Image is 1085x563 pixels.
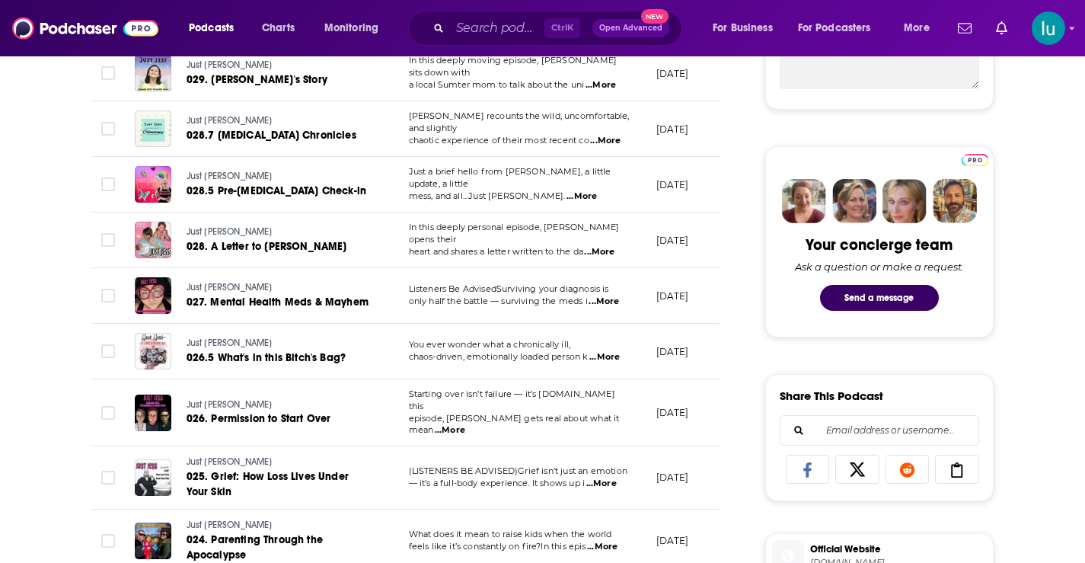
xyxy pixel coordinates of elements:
[187,281,369,295] a: Just [PERSON_NAME]
[566,190,597,203] span: ...More
[780,415,979,446] div: Search followers
[187,115,273,126] span: Just [PERSON_NAME]
[409,246,583,257] span: heart and shares a letter written to the da
[835,455,879,484] a: Share on X/Twitter
[187,226,368,239] a: Just [PERSON_NAME]
[178,16,254,40] button: open menu
[423,11,697,46] div: Search podcasts, credits, & more...
[592,19,669,37] button: Open AdvancedNew
[187,72,368,88] a: 029. [PERSON_NAME]'s Story
[12,14,158,43] img: Podchaser - Follow, Share and Rate Podcasts
[589,296,619,308] span: ...More
[187,129,356,142] span: 028.7 [MEDICAL_DATA] Chronicles
[409,478,586,488] span: — it’s a full-body experience. It shows up i
[187,411,368,427] a: 026. Permission to Start Over
[187,398,368,412] a: Just [PERSON_NAME]
[893,16,949,40] button: open menu
[586,478,617,490] span: ...More
[886,455,930,484] a: Share on Reddit
[101,66,115,80] span: Toggle select row
[187,296,369,309] span: 027. Mental Health Meds & Mayhem
[187,59,368,72] a: Just [PERSON_NAME]
[187,295,369,310] a: 027. Mental Health Meds & Mayhem
[187,184,368,199] a: 028.5 Pre-[MEDICAL_DATA] Check-in
[904,18,930,39] span: More
[101,471,115,485] span: Toggle select row
[656,471,689,484] p: [DATE]
[187,59,273,70] span: Just [PERSON_NAME]
[187,470,349,498] span: 025. Grief: How Loss Lives Under Your Skin
[409,389,615,411] span: Starting over isn’t failure — it’s [DOMAIN_NAME] this
[702,16,792,40] button: open menu
[935,455,979,484] a: Copy Link
[656,123,689,136] p: [DATE]
[187,399,273,410] span: Just [PERSON_NAME]
[882,179,927,223] img: Jules Profile
[187,337,273,348] span: Just [PERSON_NAME]
[933,179,977,223] img: Jon Profile
[409,283,609,294] span: Listeners Be AdvisedSurviving your diagnosis is
[409,110,630,133] span: [PERSON_NAME] recounts the wild, uncomfortable, and slightly
[187,337,368,350] a: Just [PERSON_NAME]
[409,541,586,552] span: feels like it’s constantly on fire?In this epis
[409,351,589,362] span: chaos-driven, emotionally loaded person k
[584,246,614,258] span: ...More
[187,170,368,184] a: Just [PERSON_NAME]
[409,190,566,201] span: mess, and all...Just [PERSON_NAME].
[409,296,588,306] span: only half the battle — surviving the meds i
[962,154,988,166] img: Podchaser Pro
[187,171,273,181] span: Just [PERSON_NAME]
[187,226,273,237] span: Just [PERSON_NAME]
[656,67,689,80] p: [DATE]
[656,406,689,419] p: [DATE]
[409,339,571,350] span: You ever wonder what a chronically ill,
[187,350,368,366] a: 026.5 What's in this Bitch's Bag?
[252,16,304,40] a: Charts
[187,520,273,530] span: Just [PERSON_NAME]
[262,18,295,39] span: Charts
[589,351,620,363] span: ...More
[450,16,544,40] input: Search podcasts, credits, & more...
[187,456,273,467] span: Just [PERSON_NAME]
[798,18,871,39] span: For Podcasters
[1032,11,1065,45] button: Show profile menu
[187,128,368,143] a: 028.7 [MEDICAL_DATA] Chronicles
[324,18,378,39] span: Monitoring
[656,289,689,302] p: [DATE]
[187,239,368,254] a: 028. A Letter to [PERSON_NAME]
[656,345,689,358] p: [DATE]
[409,529,612,539] span: What does it mean to raise kids when the world
[101,344,115,358] span: Toggle select row
[187,469,369,500] a: 025. Grief: How Loss Lives Under Your Skin
[788,16,893,40] button: open menu
[187,282,273,293] span: Just [PERSON_NAME]
[101,178,115,191] span: Toggle select row
[782,179,826,223] img: Sydney Profile
[544,18,580,38] span: Ctrl K
[590,135,621,147] span: ...More
[314,16,398,40] button: open menu
[990,15,1013,41] a: Show notifications dropdown
[187,73,327,86] span: 029. [PERSON_NAME]'s Story
[101,406,115,420] span: Toggle select row
[187,412,331,425] span: 026. Permission to Start Over
[409,413,620,436] span: episode, [PERSON_NAME] gets real about what it mean
[187,456,369,469] a: Just [PERSON_NAME]
[795,261,964,273] div: Ask a question or make a request.
[409,465,627,476] span: (LISTENERS BE ADVISED)Grief isn’t just an emotion
[587,541,617,553] span: ...More
[780,389,883,403] h3: Share This Podcast
[810,542,987,556] span: Official Website
[820,285,939,311] button: Send a message
[101,122,115,136] span: Toggle select row
[409,166,611,189] span: Just a brief hello from [PERSON_NAME], a little update, a little
[641,9,669,24] span: New
[656,234,689,247] p: [DATE]
[656,178,689,191] p: [DATE]
[409,55,617,78] span: In this deeply moving episode, [PERSON_NAME] sits down with
[187,533,369,563] a: 024. Parenting Through the Apocalypse
[656,534,689,547] p: [DATE]
[409,135,589,146] span: chaotic experience of their most recent co
[435,424,465,437] span: ...More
